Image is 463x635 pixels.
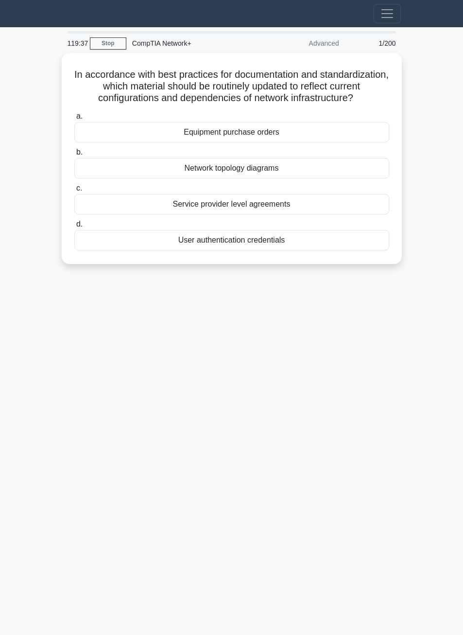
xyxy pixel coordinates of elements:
span: b. [76,148,83,156]
div: 119:37 [62,34,90,53]
button: Toggle navigation [374,4,401,23]
div: CompTIA Network+ [126,34,260,53]
h5: In accordance with best practices for documentation and standardization, which material should be... [73,69,390,105]
div: 1/200 [345,34,402,53]
a: Stop [90,37,126,50]
div: Service provider level agreements [74,194,389,214]
span: a. [76,112,83,120]
div: User authentication credentials [74,230,389,250]
div: Advanced [260,34,345,53]
div: Network topology diagrams [74,158,389,178]
div: Equipment purchase orders [74,122,389,142]
span: c. [76,184,82,192]
span: d. [76,220,83,228]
